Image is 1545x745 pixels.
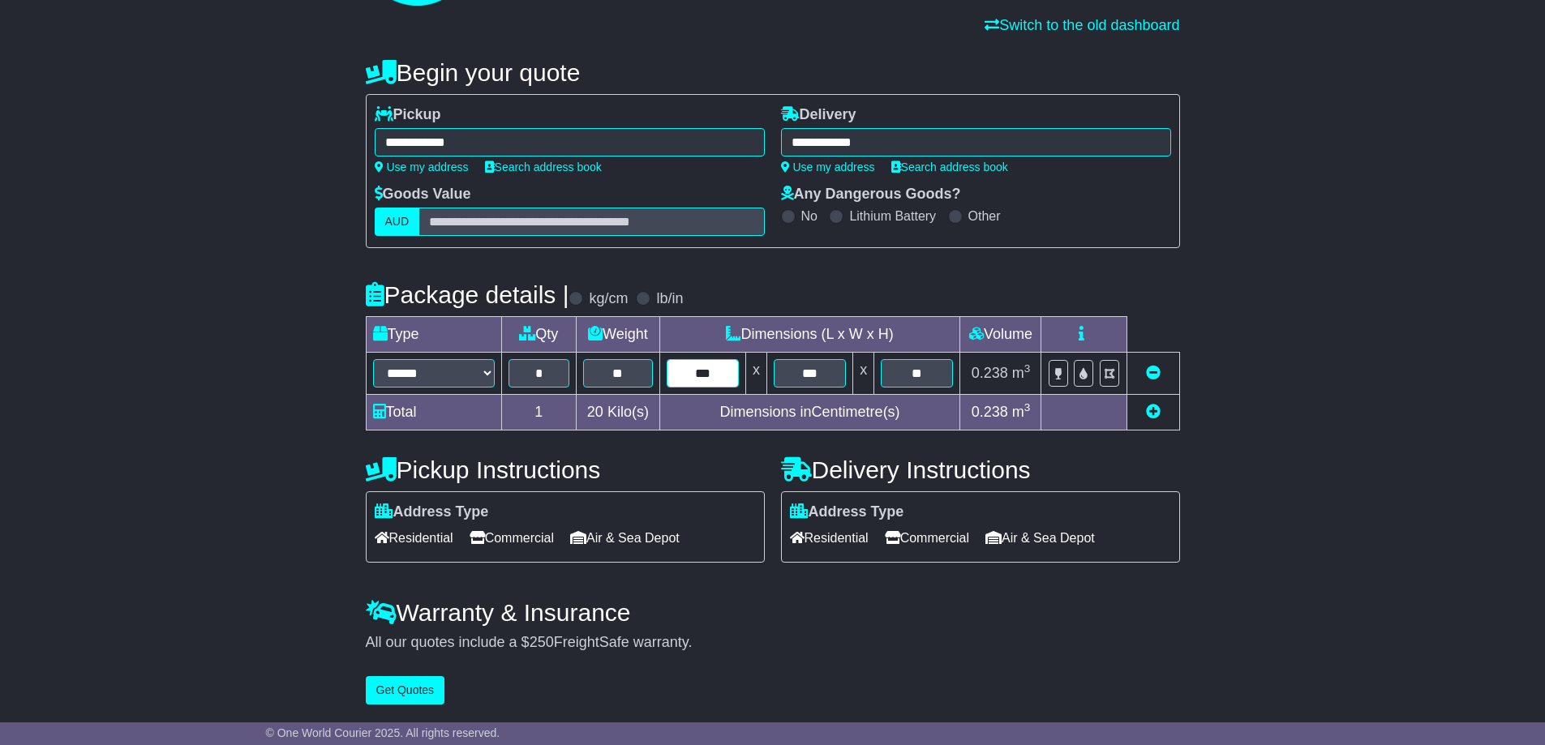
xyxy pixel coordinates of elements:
td: 1 [501,395,577,430]
span: © One World Courier 2025. All rights reserved. [266,726,500,739]
label: Address Type [375,503,489,521]
td: Type [366,317,501,353]
td: Kilo(s) [577,395,660,430]
h4: Begin your quote [366,59,1180,86]
div: All our quotes include a $ FreightSafe warranty. [366,634,1180,652]
label: Lithium Battery [849,208,936,224]
span: 250 [530,634,554,650]
sup: 3 [1024,362,1031,375]
label: Goods Value [375,186,471,203]
span: 0.238 [972,404,1008,420]
label: AUD [375,208,420,236]
td: Dimensions (L x W x H) [659,317,960,353]
td: Weight [577,317,660,353]
span: m [1012,365,1031,381]
label: Any Dangerous Goods? [781,186,961,203]
h4: Delivery Instructions [781,456,1180,483]
sup: 3 [1024,401,1031,413]
a: Switch to the old dashboard [985,17,1179,33]
a: Search address book [891,161,1008,173]
label: lb/in [656,290,683,308]
td: Qty [501,317,577,353]
label: Pickup [375,106,441,124]
button: Get Quotes [366,676,445,704]
span: m [1012,404,1031,420]
td: Total [366,395,501,430]
td: Volume [960,317,1041,353]
label: Address Type [790,503,904,521]
span: Air & Sea Depot [570,525,680,550]
label: kg/cm [589,290,628,308]
span: Air & Sea Depot [985,525,1095,550]
label: Other [968,208,1001,224]
label: Delivery [781,106,856,124]
a: Use my address [781,161,875,173]
td: x [745,353,766,395]
td: Dimensions in Centimetre(s) [659,395,960,430]
span: Commercial [885,525,969,550]
a: Add new item [1146,404,1161,420]
h4: Warranty & Insurance [366,599,1180,626]
a: Use my address [375,161,469,173]
span: 0.238 [972,365,1008,381]
a: Remove this item [1146,365,1161,381]
a: Search address book [485,161,602,173]
span: Residential [790,525,869,550]
label: No [801,208,818,224]
h4: Pickup Instructions [366,456,765,483]
span: 20 [587,404,603,420]
span: Residential [375,525,453,550]
h4: Package details | [366,281,569,308]
td: x [853,353,874,395]
span: Commercial [470,525,554,550]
